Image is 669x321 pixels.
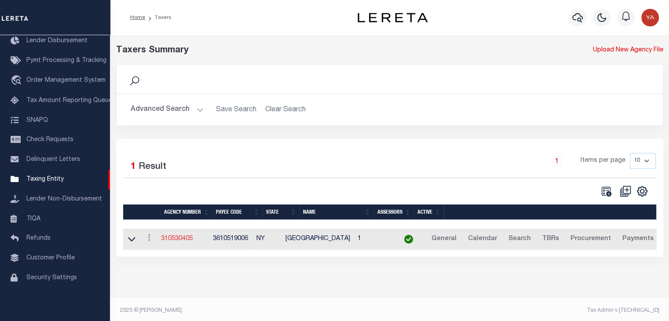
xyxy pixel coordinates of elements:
[566,232,614,246] a: Procurement
[581,156,625,166] span: Items per page
[26,77,106,84] span: Order Management System
[358,13,428,22] img: logo-dark.svg
[396,306,659,314] div: Tax Admin v.[TECHNICAL_ID]
[113,306,390,314] div: 2025 © [PERSON_NAME].
[26,255,75,261] span: Customer Profile
[300,204,374,220] th: Name: activate to sort column ascending
[26,215,40,222] span: TIQA
[26,137,73,143] span: Check Requests
[593,46,663,55] a: Upload New Agency File
[618,232,657,246] a: Payments
[404,235,413,244] img: check-icon-green.svg
[26,98,112,104] span: Tax Amount Reporting Queue
[161,236,193,242] a: 310530405
[641,9,659,26] img: svg+xml;base64,PHN2ZyB4bWxucz0iaHR0cDovL3d3dy53My5vcmcvMjAwMC9zdmciIHBvaW50ZXItZXZlbnRzPSJub25lIi...
[354,229,394,250] td: 1
[26,58,106,64] span: Pymt Processing & Tracking
[26,38,88,44] span: Lender Disbursement
[282,229,354,250] td: [GEOGRAPHIC_DATA]
[26,157,80,163] span: Delinquent Letters
[26,235,51,241] span: Refunds
[427,232,460,246] a: General
[374,204,414,220] th: Assessors: activate to sort column ascending
[212,204,263,220] th: Payee Code: activate to sort column ascending
[161,204,212,220] th: Agency Number: activate to sort column ascending
[504,232,534,246] a: Search
[26,176,64,182] span: Taxing Entity
[145,14,172,22] li: Taxers
[414,204,444,220] th: Active: activate to sort column ascending
[139,160,166,174] label: Result
[26,117,48,123] span: SNAPQ
[26,275,77,281] span: Security Settings
[116,44,523,57] div: Taxers Summary
[131,101,204,118] button: Advanced Search
[26,196,102,202] span: Lender Non-Disbursement
[130,15,145,20] a: Home
[252,229,281,250] td: NY
[131,162,136,171] span: 1
[464,232,501,246] a: Calendar
[209,229,253,250] td: 3610519006
[538,232,563,246] a: TBRs
[263,204,300,220] th: State: activate to sort column ascending
[552,156,562,166] a: 1
[11,75,25,87] i: travel_explore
